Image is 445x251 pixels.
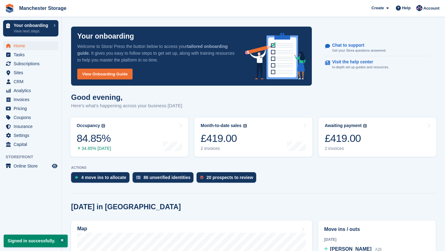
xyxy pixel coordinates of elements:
[3,50,58,59] a: menu
[14,50,51,59] span: Tasks
[319,117,436,157] a: Awaiting payment £419.00 2 invoices
[14,104,51,113] span: Pricing
[194,117,312,157] a: Month-to-date sales £419.00 2 invoices
[71,102,182,109] p: Here's what's happening across your business [DATE]
[325,123,362,128] div: Awaiting payment
[17,3,69,13] a: Manchester Storage
[5,4,14,13] img: stora-icon-8386f47178a22dfd0bd8f6a31ec36ba5ce8667c1dd55bd0f319d3a0aa187defe.svg
[81,175,126,180] div: 4 move ins to allocate
[14,68,51,77] span: Sites
[243,124,247,128] img: icon-info-grey-7440780725fd019a000dd9b08b2336e03edf1995a4989e88bcd33f0948082b44.svg
[402,5,411,11] span: Help
[3,20,58,36] a: Your onboarding View next steps
[3,113,58,122] a: menu
[14,77,51,86] span: CRM
[3,140,58,149] a: menu
[332,43,381,48] p: Chat to support
[14,28,50,34] p: View next steps
[77,226,87,232] h2: Map
[101,124,105,128] img: icon-info-grey-7440780725fd019a000dd9b08b2336e03edf1995a4989e88bcd33f0948082b44.svg
[14,122,51,131] span: Insurance
[14,162,51,170] span: Online Store
[4,235,68,247] p: Signed in successfully.
[136,176,141,179] img: verify_identity-adf6edd0f0f0b5bbfe63781bf79b02c33cf7c696d77639b501bdc392416b5a36.svg
[71,93,182,101] h1: Good evening,
[3,86,58,95] a: menu
[324,237,430,242] div: [DATE]
[3,95,58,104] a: menu
[332,48,386,53] p: Get your Stora questions answered.
[332,65,389,70] p: In-depth set up guides and resources.
[325,40,430,57] a: Chat to support Get your Stora questions answered.
[3,68,58,77] a: menu
[245,33,306,79] img: onboarding-info-6c161a55d2c0e0a8cae90662b2fe09162a5109e8cc188191df67fb4f79e88e88.svg
[14,59,51,68] span: Subscriptions
[6,154,61,160] span: Storefront
[3,122,58,131] a: menu
[201,146,247,151] div: 2 invoices
[14,113,51,122] span: Coupons
[197,172,259,186] a: 20 prospects to review
[71,166,436,170] p: ACTIONS
[77,146,111,151] div: 34.85% [DATE]
[201,123,241,128] div: Month-to-date sales
[324,226,430,233] h2: Move ins / outs
[3,41,58,50] a: menu
[201,132,247,145] div: £419.00
[77,69,133,79] a: View Onboarding Guide
[3,59,58,68] a: menu
[75,176,78,179] img: move_ins_to_allocate_icon-fdf77a2bb77ea45bf5b3d319d69a93e2d87916cf1d5bf7949dd705db3b84f3ca.svg
[14,95,51,104] span: Invoices
[51,162,58,170] a: Preview store
[325,146,367,151] div: 2 invoices
[77,123,100,128] div: Occupancy
[14,86,51,95] span: Analytics
[77,33,134,40] p: Your onboarding
[14,41,51,50] span: Home
[14,131,51,140] span: Settings
[71,172,133,186] a: 4 move ins to allocate
[3,162,58,170] a: menu
[206,175,253,180] div: 20 prospects to review
[77,43,235,63] p: Welcome to Stora! Press the button below to access your . It gives you easy to follow steps to ge...
[70,117,188,157] a: Occupancy 84.85% 34.85% [DATE]
[14,23,50,28] p: Your onboarding
[144,175,191,180] div: 86 unverified identities
[332,59,384,65] p: Visit the help center
[325,56,430,73] a: Visit the help center In-depth set up guides and resources.
[133,172,197,186] a: 86 unverified identities
[3,77,58,86] a: menu
[77,132,111,145] div: 84.85%
[363,124,367,128] img: icon-info-grey-7440780725fd019a000dd9b08b2336e03edf1995a4989e88bcd33f0948082b44.svg
[423,5,439,11] span: Account
[3,131,58,140] a: menu
[200,176,203,179] img: prospect-51fa495bee0391a8d652442698ab0144808aea92771e9ea1ae160a38d050c398.svg
[14,140,51,149] span: Capital
[3,104,58,113] a: menu
[371,5,384,11] span: Create
[325,132,367,145] div: £419.00
[71,203,181,211] h2: [DATE] in [GEOGRAPHIC_DATA]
